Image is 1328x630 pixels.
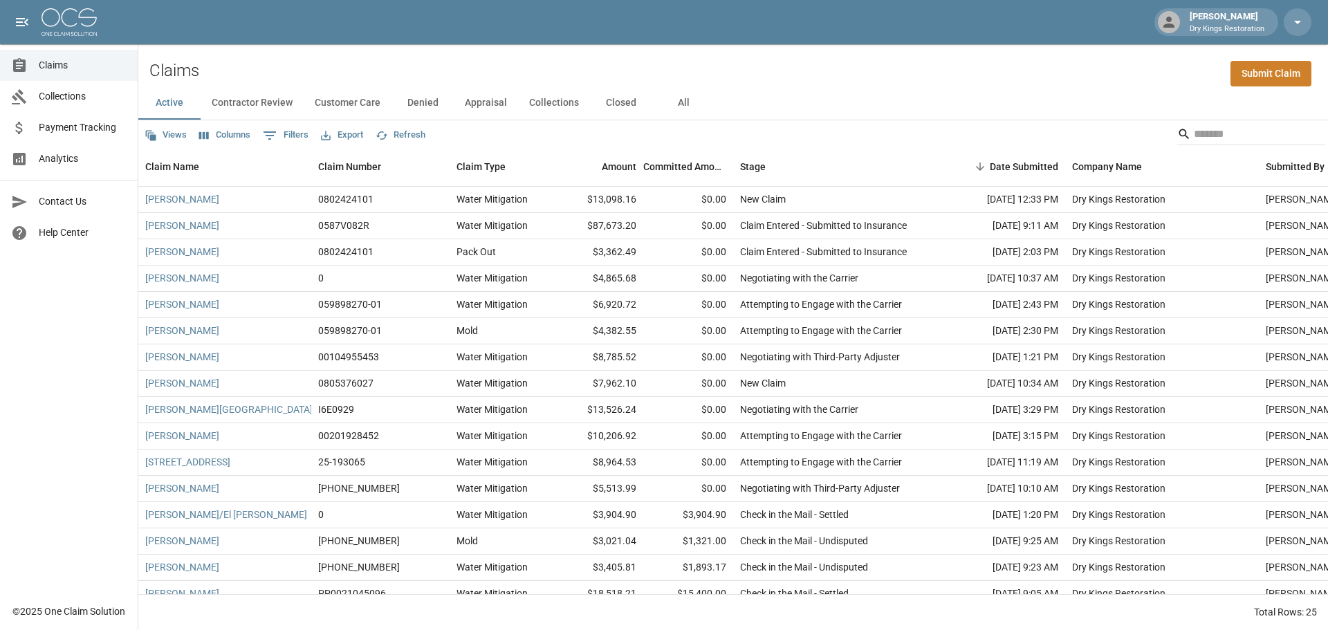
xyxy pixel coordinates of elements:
div: [DATE] 9:23 AM [941,555,1065,581]
button: Denied [391,86,454,120]
div: 0 [318,271,324,285]
div: $4,382.55 [553,318,643,344]
div: Negotiating with the Carrier [740,271,858,285]
button: Closed [590,86,652,120]
div: Date Submitted [941,147,1065,186]
div: [DATE] 10:34 AM [941,371,1065,397]
a: [PERSON_NAME] [145,481,219,495]
div: Attempting to Engage with the Carrier [740,455,902,469]
div: Total Rows: 25 [1254,605,1317,619]
div: $6,920.72 [553,292,643,318]
div: 0805376027 [318,376,373,390]
a: [PERSON_NAME] [145,376,219,390]
a: Submit Claim [1230,61,1311,86]
div: 25-193065 [318,455,365,469]
div: $4,865.68 [553,266,643,292]
div: $13,098.16 [553,187,643,213]
div: [DATE] 2:43 PM [941,292,1065,318]
div: $0.00 [643,397,733,423]
p: Dry Kings Restoration [1190,24,1264,35]
div: dynamic tabs [138,86,1328,120]
div: Claim Type [456,147,506,186]
div: $8,785.52 [553,344,643,371]
a: [PERSON_NAME] [145,245,219,259]
a: [PERSON_NAME] [145,297,219,311]
button: Select columns [196,124,254,146]
div: [DATE] 3:29 PM [941,397,1065,423]
div: $3,362.49 [553,239,643,266]
button: All [652,86,714,120]
div: Dry Kings Restoration [1072,560,1165,574]
span: Claims [39,58,127,73]
div: Dry Kings Restoration [1072,586,1165,600]
div: Committed Amount [643,147,726,186]
div: Mold [456,534,478,548]
div: 0802424101 [318,192,373,206]
div: [DATE] 2:30 PM [941,318,1065,344]
div: Water Mitigation [456,350,528,364]
div: Dry Kings Restoration [1072,508,1165,521]
div: [DATE] 12:33 PM [941,187,1065,213]
div: $0.00 [643,476,733,502]
span: Analytics [39,151,127,166]
div: Water Mitigation [456,560,528,574]
div: [DATE] 9:05 AM [941,581,1065,607]
div: Dry Kings Restoration [1072,376,1165,390]
button: open drawer [8,8,36,36]
div: I6E0929 [318,402,354,416]
div: $5,513.99 [553,476,643,502]
div: [DATE] 3:15 PM [941,423,1065,450]
h2: Claims [149,61,199,81]
div: $87,673.20 [553,213,643,239]
div: Check in the Mail - Settled [740,586,849,600]
div: $1,893.17 [643,555,733,581]
div: $15,400.00 [643,581,733,607]
button: Refresh [372,124,429,146]
div: Committed Amount [643,147,733,186]
div: Water Mitigation [456,402,528,416]
div: $0.00 [643,450,733,476]
div: Company Name [1065,147,1259,186]
a: [PERSON_NAME][GEOGRAPHIC_DATA] [145,402,313,416]
div: Dry Kings Restoration [1072,219,1165,232]
div: 059898270-01 [318,297,382,311]
img: ocs-logo-white-transparent.png [41,8,97,36]
div: [DATE] 10:10 AM [941,476,1065,502]
span: Payment Tracking [39,120,127,135]
div: 1006-35-5328 [318,481,400,495]
div: $0.00 [643,318,733,344]
div: $0.00 [643,423,733,450]
div: $18,518.21 [553,581,643,607]
a: [PERSON_NAME] [145,429,219,443]
a: [PERSON_NAME] [145,324,219,337]
div: Claim Type [450,147,553,186]
span: Contact Us [39,194,127,209]
button: Views [141,124,190,146]
div: Water Mitigation [456,297,528,311]
span: Help Center [39,225,127,240]
div: $1,321.00 [643,528,733,555]
a: [STREET_ADDRESS] [145,455,230,469]
div: Mold [456,324,478,337]
span: Collections [39,89,127,104]
div: Search [1177,123,1325,148]
div: 0 [318,508,324,521]
div: [DATE] 1:21 PM [941,344,1065,371]
button: Customer Care [304,86,391,120]
div: $7,962.10 [553,371,643,397]
div: Water Mitigation [456,586,528,600]
div: 1006-30-9191 [318,560,400,574]
a: [PERSON_NAME] [145,350,219,364]
div: Dry Kings Restoration [1072,192,1165,206]
div: $10,206.92 [553,423,643,450]
div: [PERSON_NAME] [1184,10,1270,35]
div: $0.00 [643,292,733,318]
a: [PERSON_NAME]/El [PERSON_NAME] [145,508,307,521]
div: [DATE] 11:19 AM [941,450,1065,476]
div: 059898270-01 [318,324,382,337]
div: [DATE] 9:11 AM [941,213,1065,239]
div: $3,021.04 [553,528,643,555]
a: [PERSON_NAME] [145,271,219,285]
div: 00104955453 [318,350,379,364]
div: Water Mitigation [456,219,528,232]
